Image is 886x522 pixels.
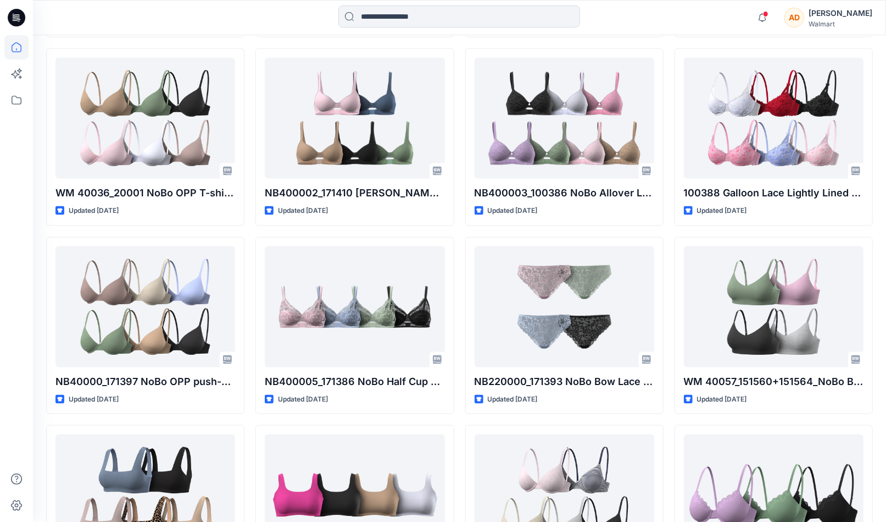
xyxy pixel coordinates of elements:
[684,374,863,389] p: WM 40057_151560+151564_NoBo Bonded Voop Bra
[488,394,538,405] p: Updated [DATE]
[684,185,863,201] p: 100388 Galloon Lace Lightly Lined Balconette Sugarcup
[69,394,119,405] p: Updated [DATE]
[55,246,235,367] a: NB40000_171397 NoBo OPP push-up Bra
[265,246,444,367] a: NB400005_171386 NoBo Half Cup Plunge Bra
[475,374,654,389] p: NB220000_171393 NoBo Bow Lace Cheeky
[265,185,444,201] p: NB400002_171410 [PERSON_NAME] T-Shirt Bra
[265,58,444,179] a: NB400002_171410 NoBo Mirofiber Demi T-Shirt Bra
[278,205,328,217] p: Updated [DATE]
[809,20,872,28] div: Walmart
[697,205,747,217] p: Updated [DATE]
[809,7,872,20] div: [PERSON_NAME]
[697,394,747,405] p: Updated [DATE]
[488,205,538,217] p: Updated [DATE]
[278,394,328,405] p: Updated [DATE]
[69,205,119,217] p: Updated [DATE]
[684,58,863,179] a: 100388 Galloon Lace Lightly Lined Balconette Sugarcup
[55,374,235,389] p: NB40000_171397 NoBo OPP push-up Bra
[55,58,235,179] a: WM 40036_20001 NoBo OPP T-shirt Bra
[475,185,654,201] p: NB400003_100386 NoBo Allover Lace Pushup Bra
[475,246,654,367] a: NB220000_171393 NoBo Bow Lace Cheeky
[475,58,654,179] a: NB400003_100386 NoBo Allover Lace Pushup Bra
[55,185,235,201] p: WM 40036_20001 NoBo OPP T-shirt Bra
[784,8,804,28] div: AD
[684,246,863,367] a: WM 40057_151560+151564_NoBo Bonded Voop Bra
[265,374,444,389] p: NB400005_171386 NoBo Half Cup Plunge Bra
